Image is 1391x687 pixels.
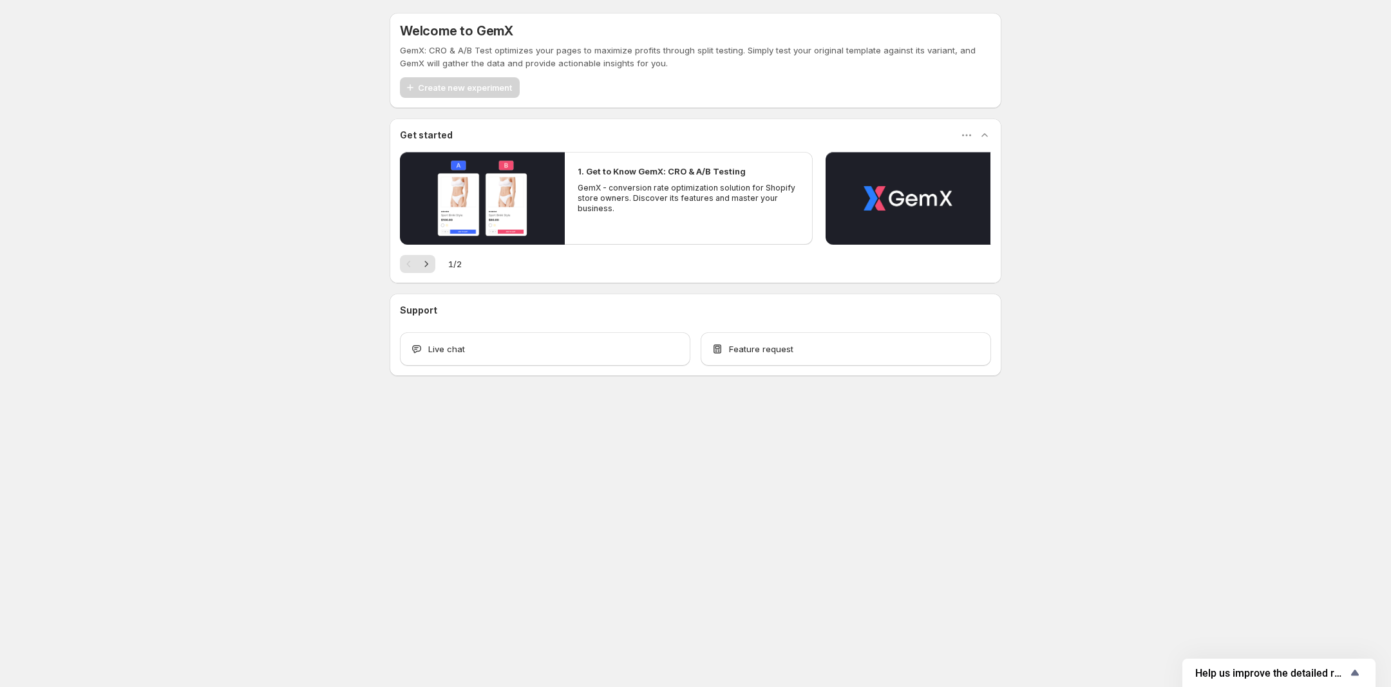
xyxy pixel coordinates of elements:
[400,129,453,142] h3: Get started
[826,152,990,245] button: Play video
[1195,665,1363,681] button: Show survey - Help us improve the detailed report for A/B campaigns
[428,343,465,355] span: Live chat
[417,255,435,273] button: Next
[729,343,793,355] span: Feature request
[400,304,437,317] h3: Support
[578,165,746,178] h2: 1. Get to Know GemX: CRO & A/B Testing
[400,44,991,70] p: GemX: CRO & A/B Test optimizes your pages to maximize profits through split testing. Simply test ...
[1195,667,1347,679] span: Help us improve the detailed report for A/B campaigns
[578,183,799,214] p: GemX - conversion rate optimization solution for Shopify store owners. Discover its features and ...
[400,152,565,245] button: Play video
[400,23,513,39] h5: Welcome to GemX
[400,255,435,273] nav: Pagination
[448,258,462,270] span: 1 / 2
